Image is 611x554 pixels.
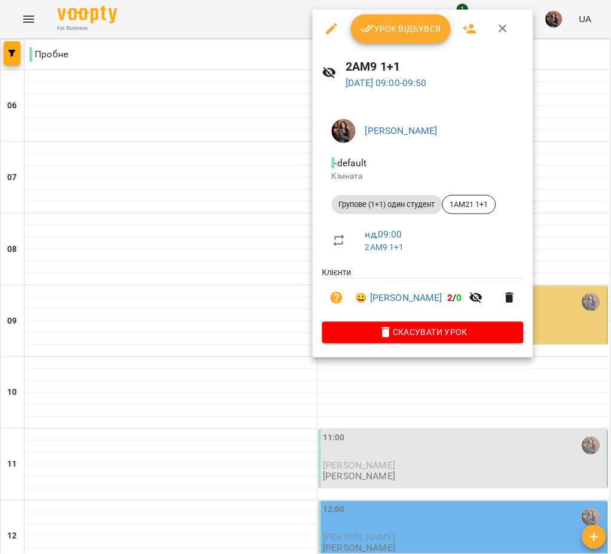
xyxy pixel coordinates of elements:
h6: 2АМ9 1+1 [346,57,524,76]
ul: Клієнти [322,266,524,322]
p: Кімната [332,171,514,182]
div: 1АМ21 1+1 [442,195,496,214]
a: 😀 [PERSON_NAME] [356,291,442,305]
span: Урок відбувся [361,22,442,36]
img: 6c17d95c07e6703404428ddbc75e5e60.jpg [332,119,356,143]
a: [PERSON_NAME] [365,125,438,136]
span: 2 [447,292,453,303]
button: Візит ще не сплачено. Додати оплату? [322,284,351,312]
a: нд , 09:00 [365,229,402,240]
button: Скасувати Урок [322,322,524,343]
b: / [447,292,462,303]
span: - default [332,157,369,169]
span: 1АМ21 1+1 [443,199,496,210]
button: Урок відбувся [351,14,451,43]
a: [DATE] 09:00-09:50 [346,77,427,89]
span: Групове (1+1) один студент [332,199,442,210]
span: Скасувати Урок [332,325,514,340]
a: 2АМ9 1+1 [365,242,404,252]
span: 0 [457,292,462,303]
